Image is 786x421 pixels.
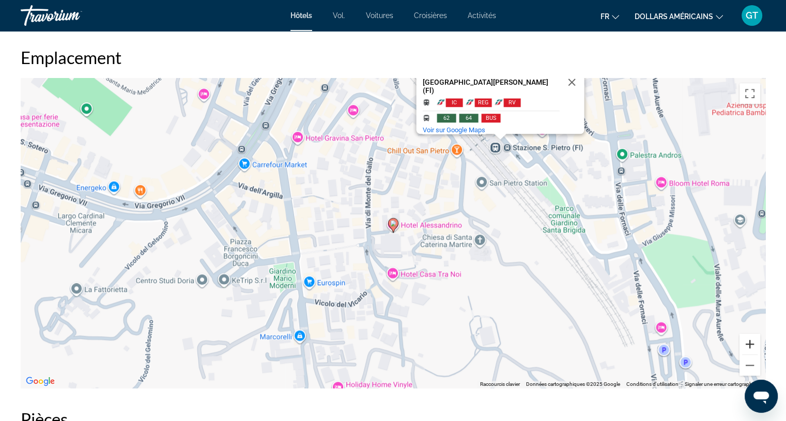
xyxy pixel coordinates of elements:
[480,381,520,388] button: Raccourcis clavier
[526,381,620,387] span: Données cartographiques ©2025 Google
[746,10,758,21] font: GT
[486,115,496,121] span: BUS
[333,11,345,20] a: Vol.
[600,9,619,24] button: Changer de langue
[23,375,57,388] a: Ouvrir cette zone dans Google Maps (dans une nouvelle fenêtre)
[685,381,762,387] a: Signaler une erreur cartographique
[290,11,312,20] a: Hôtels
[21,2,124,29] a: Travorium
[23,375,57,388] img: Google
[600,12,609,21] font: fr
[422,126,485,134] a: Voir sur Google Maps
[366,11,393,20] a: Voitures
[559,70,584,95] button: Fermer
[437,98,444,106] img: Train
[626,381,679,387] a: Conditions d'utilisation (s'ouvre dans un nouvel onglet)
[745,380,778,413] iframe: Bouton de lancement de la fenêtre de messagerie
[21,47,765,68] h2: Emplacement
[466,115,472,121] span: 64
[739,334,760,354] button: Zoom avant
[508,99,516,106] span: RV
[635,12,713,21] font: dollars américains
[422,78,548,95] span: [GEOGRAPHIC_DATA][PERSON_NAME] (Fl)
[739,355,760,376] button: Zoom arrière
[452,99,457,106] span: IC
[466,98,473,106] img: Train
[416,70,584,134] div: Stazione S. Pietro (Fl)
[478,99,488,106] span: REG
[414,11,447,20] a: Croisières
[443,115,450,121] span: 62
[738,5,765,26] button: Menu utilisateur
[422,99,430,106] img: Train
[422,114,430,122] img: Bus
[739,83,760,104] button: Passer en plein écran
[495,98,502,106] img: Train
[468,11,496,20] a: Activités
[635,9,723,24] button: Changer de devise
